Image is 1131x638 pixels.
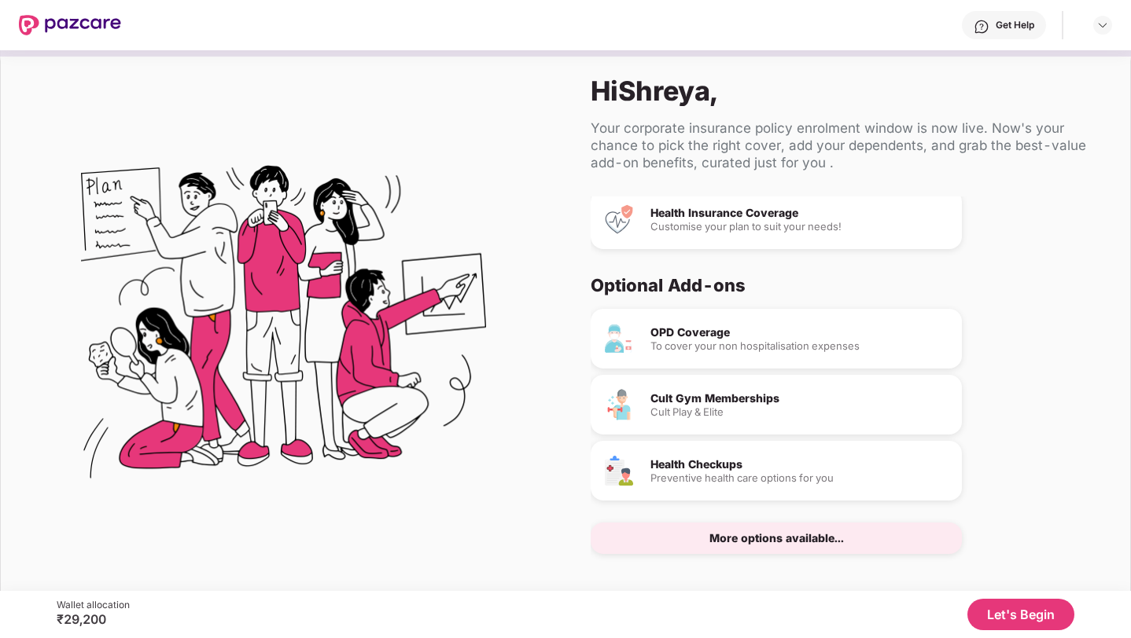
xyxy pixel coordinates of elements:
div: Your corporate insurance policy enrolment window is now live. Now's your chance to pick the right... [591,119,1105,171]
img: Health Insurance Coverage [603,203,635,235]
div: To cover your non hospitalisation expenses [650,341,949,351]
img: Cult Gym Memberships [603,389,635,420]
img: OPD Coverage [603,323,635,354]
div: Cult Play & Elite [650,407,949,417]
div: Preventive health care options for you [650,473,949,483]
div: Health Insurance Coverage [650,207,949,218]
div: Hi Shreya , [591,75,1105,107]
button: Let's Begin [967,599,1074,630]
div: OPD Coverage [650,327,949,338]
img: Flex Benefits Illustration [81,125,486,530]
img: New Pazcare Logo [19,15,121,35]
div: Health Checkups [650,459,949,470]
img: svg+xml;base64,PHN2ZyBpZD0iRHJvcGRvd24tMzJ4MzIiIHhtbG5zPSJodHRwOi8vd3d3LnczLm9yZy8yMDAwL3N2ZyIgd2... [1096,19,1109,31]
div: More options available... [709,533,844,544]
div: Wallet allocation [57,599,130,611]
img: Health Checkups [603,455,635,486]
img: svg+xml;base64,PHN2ZyBpZD0iSGVscC0zMngzMiIgeG1sbnM9Imh0dHA6Ly93d3cudzMub3JnLzIwMDAvc3ZnIiB3aWR0aD... [974,19,989,35]
div: Customise your plan to suit your needs! [650,222,949,232]
div: ₹29,200 [57,611,130,627]
div: Get Help [996,19,1034,31]
div: Optional Add-ons [591,274,1092,296]
div: Cult Gym Memberships [650,393,949,404]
